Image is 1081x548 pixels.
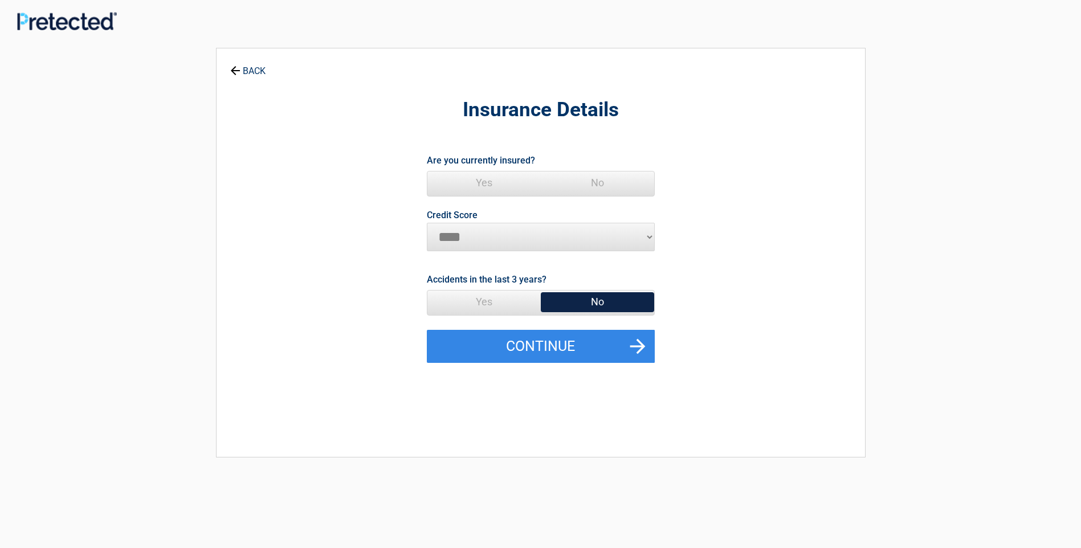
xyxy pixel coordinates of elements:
a: BACK [228,56,268,76]
button: Continue [427,330,655,363]
label: Accidents in the last 3 years? [427,272,546,287]
span: Yes [427,171,541,194]
span: Yes [427,291,541,313]
span: No [541,291,654,313]
img: Main Logo [17,12,117,30]
span: No [541,171,654,194]
label: Credit Score [427,211,478,220]
h2: Insurance Details [279,97,802,124]
label: Are you currently insured? [427,153,535,168]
